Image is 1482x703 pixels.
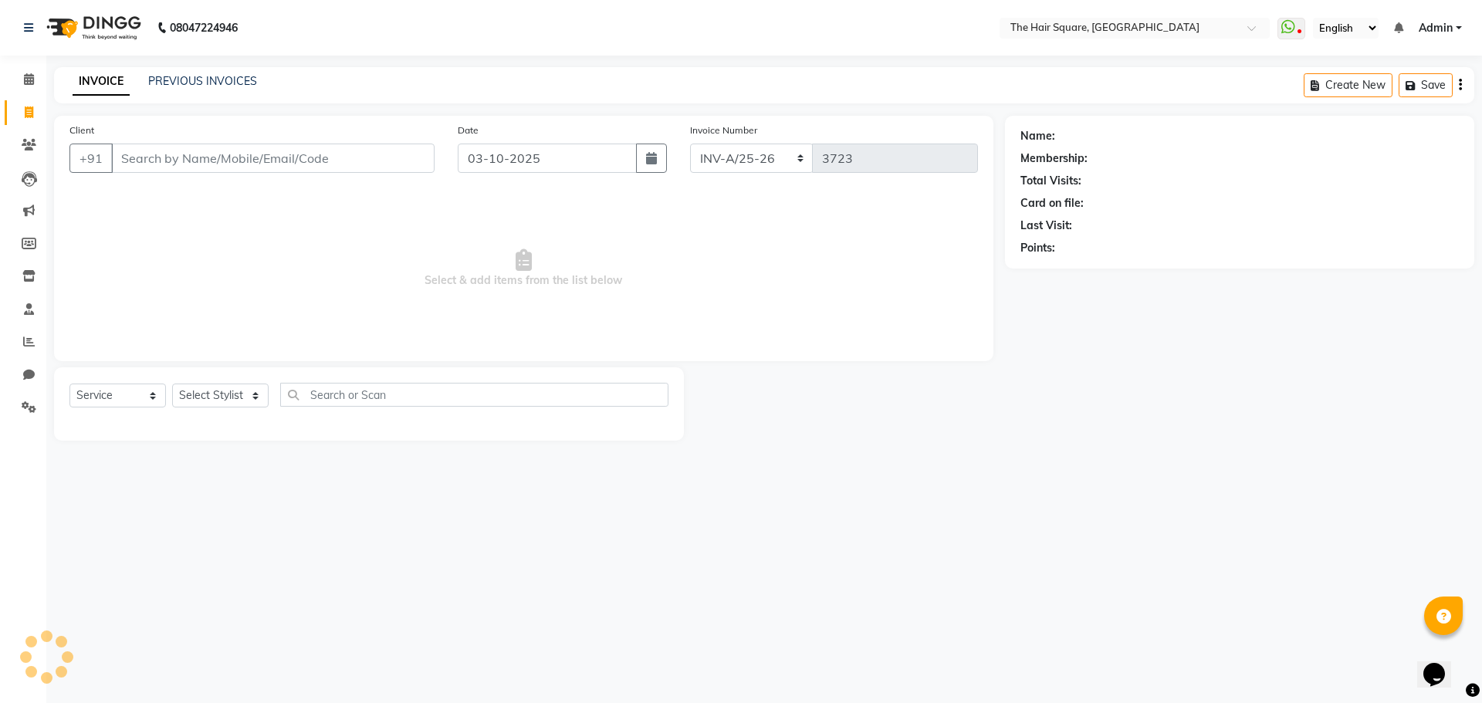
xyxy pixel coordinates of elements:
[690,123,757,137] label: Invoice Number
[69,144,113,173] button: +91
[280,383,668,407] input: Search or Scan
[1020,218,1072,234] div: Last Visit:
[111,144,435,173] input: Search by Name/Mobile/Email/Code
[1399,73,1453,97] button: Save
[1020,195,1084,211] div: Card on file:
[1417,641,1467,688] iframe: chat widget
[1020,150,1088,167] div: Membership:
[69,191,978,346] span: Select & add items from the list below
[73,68,130,96] a: INVOICE
[148,74,257,88] a: PREVIOUS INVOICES
[1020,240,1055,256] div: Points:
[39,6,145,49] img: logo
[1020,173,1081,189] div: Total Visits:
[170,6,238,49] b: 08047224946
[1304,73,1392,97] button: Create New
[1020,128,1055,144] div: Name:
[458,123,479,137] label: Date
[1419,20,1453,36] span: Admin
[69,123,94,137] label: Client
